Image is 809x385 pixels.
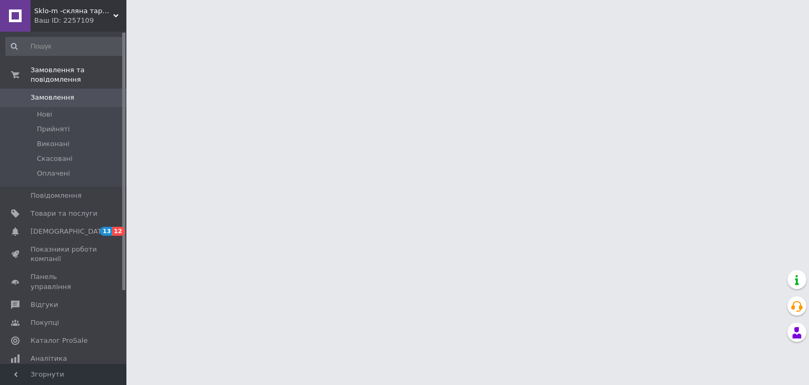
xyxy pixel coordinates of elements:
[31,227,108,236] span: [DEMOGRAPHIC_DATA]
[31,65,126,84] span: Замовлення та повідомлення
[31,336,87,345] span: Каталог ProSale
[31,318,59,328] span: Покупці
[31,209,97,218] span: Товари та послуги
[37,124,70,134] span: Прийняті
[31,245,97,264] span: Показники роботи компанії
[112,227,124,236] span: 12
[5,37,124,56] input: Пошук
[34,6,113,16] span: Sklo-m -скляна тара: банки, пляшки, кришки
[31,191,82,200] span: Повідомлення
[100,227,112,236] span: 13
[37,139,70,149] span: Виконані
[37,169,70,178] span: Оплачені
[31,272,97,291] span: Панель управління
[31,93,74,102] span: Замовлення
[37,154,73,163] span: Скасовані
[31,300,58,310] span: Відгуки
[37,110,52,119] span: Нові
[31,354,67,363] span: Аналітика
[34,16,126,25] div: Ваш ID: 2257109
